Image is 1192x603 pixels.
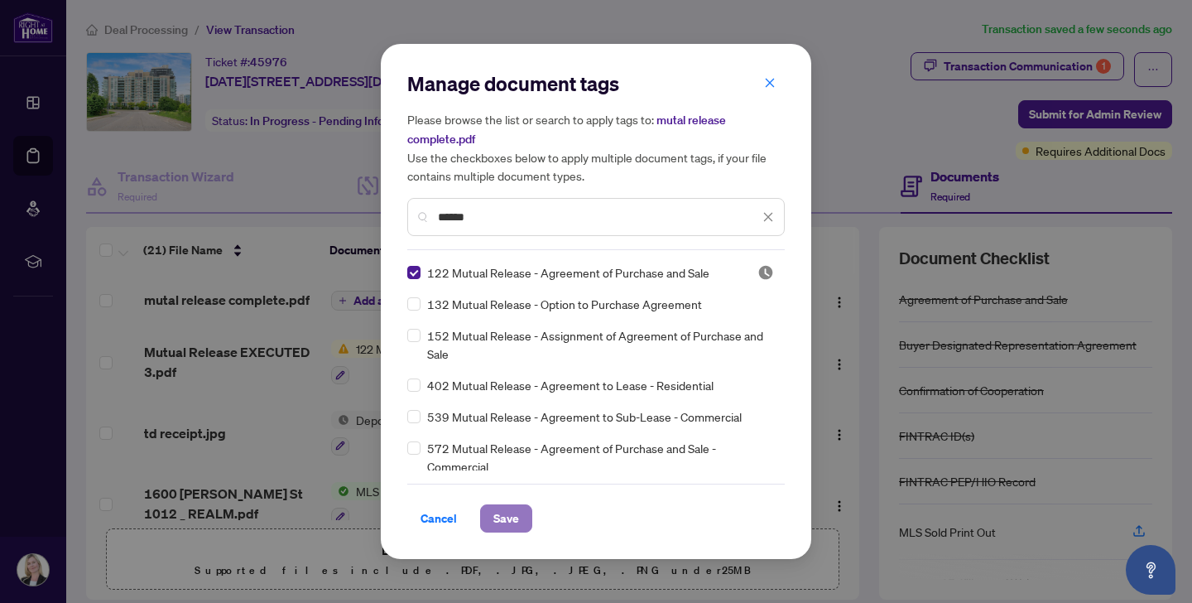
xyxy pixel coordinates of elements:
[1126,545,1175,595] button: Open asap
[493,505,519,532] span: Save
[757,264,774,281] span: Pending Review
[764,77,776,89] span: close
[427,326,775,363] span: 152 Mutual Release - Assignment of Agreement of Purchase and Sale
[421,505,457,532] span: Cancel
[427,376,714,394] span: 402 Mutual Release - Agreement to Lease - Residential
[407,70,785,97] h2: Manage document tags
[427,295,702,313] span: 132 Mutual Release - Option to Purchase Agreement
[762,211,774,223] span: close
[480,504,532,533] button: Save
[407,504,470,533] button: Cancel
[427,439,775,475] span: 572 Mutual Release - Agreement of Purchase and Sale - Commercial
[757,264,774,281] img: status
[427,263,709,282] span: 122 Mutual Release - Agreement of Purchase and Sale
[427,408,742,426] span: 539 Mutual Release - Agreement to Sub-Lease - Commercial
[407,110,785,185] h5: Please browse the list or search to apply tags to: Use the checkboxes below to apply multiple doc...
